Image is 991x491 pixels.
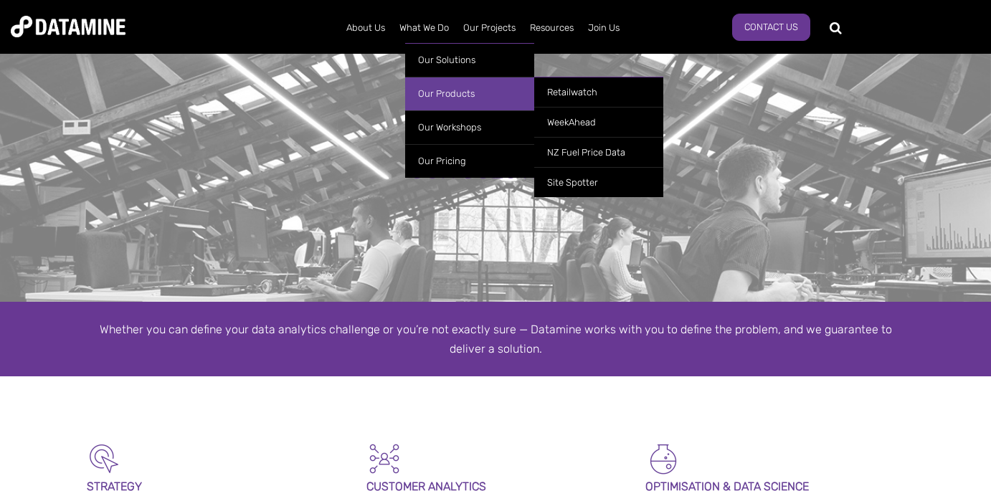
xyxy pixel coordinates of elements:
[392,9,456,47] a: What We Do
[534,167,663,197] a: Site Spotter
[87,441,123,477] img: Strategy-1
[534,137,663,167] a: NZ Fuel Price Data
[523,9,581,47] a: Resources
[405,77,534,110] a: Our Products
[534,107,663,137] a: WeekAhead
[456,9,523,47] a: Our Projects
[11,16,125,37] img: Datamine
[118,158,873,183] div: OUR SOLUTIONS
[645,441,681,477] img: Optimisation & Data Science
[87,320,904,358] div: Whether you can define your data analytics challenge or you’re not exactly sure — Datamine works ...
[339,9,392,47] a: About Us
[366,441,402,477] img: Customer Analytics
[405,43,534,77] a: Our Solutions
[405,110,534,144] a: Our Workshops
[581,9,627,47] a: Join Us
[732,14,810,41] a: Contact Us
[405,144,534,178] a: Our Pricing
[534,77,663,107] a: Retailwatch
